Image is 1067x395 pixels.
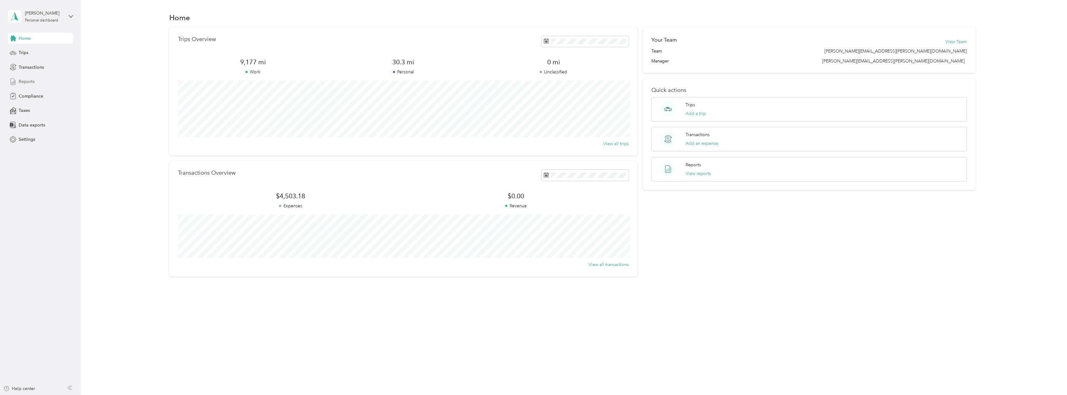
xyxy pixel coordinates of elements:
[1032,360,1067,395] iframe: Everlance-gr Chat Button Frame
[478,69,629,75] p: Unclassified
[25,10,64,16] div: [PERSON_NAME]
[178,203,403,209] p: Expenses
[19,122,45,128] span: Data exports
[603,140,629,147] button: View all trips
[19,107,30,114] span: Taxes
[651,48,662,54] span: Team
[25,19,58,22] div: Personal dashboard
[686,140,718,147] button: Add an expense
[403,203,628,209] p: Revenue
[19,35,31,42] span: Home
[178,36,216,43] p: Trips Overview
[651,58,669,64] span: Manager
[651,87,967,94] p: Quick actions
[3,385,35,392] button: Help center
[19,78,35,85] span: Reports
[178,192,403,200] span: $4,503.18
[945,39,967,45] button: View Team
[328,58,478,67] span: 30.3 mi
[478,58,629,67] span: 0 mi
[589,261,629,268] button: View all transactions
[686,162,701,168] p: Reports
[686,131,710,138] p: Transactions
[686,170,711,177] button: View reports
[178,58,328,67] span: 9,177 mi
[686,102,695,108] p: Trips
[651,36,677,44] h2: Your Team
[403,192,628,200] span: $0.00
[824,48,967,54] span: [PERSON_NAME][EMAIL_ADDRESS][PERSON_NAME][DOMAIN_NAME]
[19,136,35,143] span: Settings
[178,69,328,75] p: Work
[328,69,478,75] p: Personal
[19,64,44,71] span: Transactions
[19,49,28,56] span: Trips
[178,170,235,176] p: Transactions Overview
[19,93,43,99] span: Compliance
[822,58,965,64] span: [PERSON_NAME][EMAIL_ADDRESS][PERSON_NAME][DOMAIN_NAME]
[169,14,190,21] h1: Home
[686,110,706,117] button: Add a trip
